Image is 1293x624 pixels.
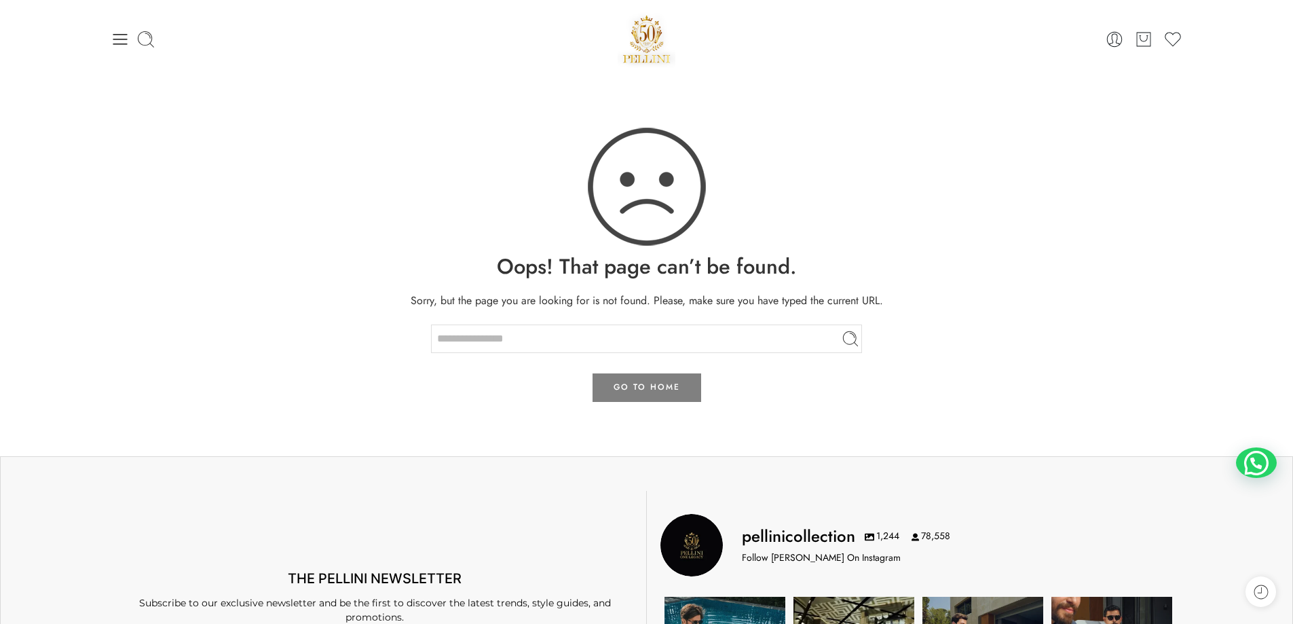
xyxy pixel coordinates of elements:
img: 404 [586,126,708,248]
a: GO TO HOME [593,373,701,402]
span: Subscribe to our exclusive newsletter and be the first to discover the latest trends, style guide... [139,597,611,623]
img: Pellini [618,10,676,68]
p: Sorry, but the page you are looking for is not found. Please, make sure you have typed the curren... [111,292,1183,310]
span: 1,244 [865,530,899,543]
h1: Oops! That page can’t be found. [111,252,1183,281]
span: 78,558 [912,530,950,543]
p: Follow [PERSON_NAME] On Instagram [742,551,901,565]
a: Cart [1134,30,1153,49]
a: Pellini Collection pellinicollection 1,244 78,558 Follow [PERSON_NAME] On Instagram [660,514,1176,576]
a: Wishlist [1163,30,1182,49]
a: Pellini - [618,10,676,68]
a: Login / Register [1105,30,1124,49]
h3: pellinicollection [742,525,855,548]
span: THE PELLINI NEWSLETTER [288,570,462,587]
